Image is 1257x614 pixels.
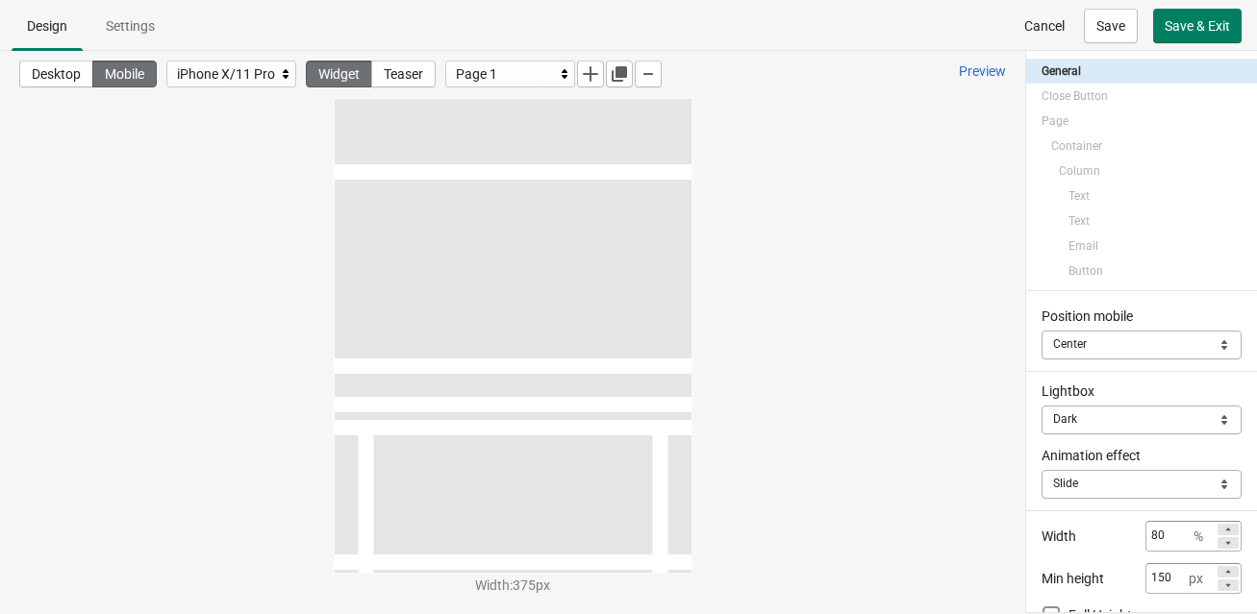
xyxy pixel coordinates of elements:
button: Teaser [371,61,436,87]
div: iPhone X/11 Pro [177,62,276,86]
span: Animation effect [1042,448,1141,463]
span: Preview [959,63,1006,79]
button: Widget [306,61,372,87]
button: Desktop [19,61,93,87]
span: Mobile [105,66,144,82]
a: Preview [951,54,1014,88]
button: Save [1084,9,1138,43]
div: Width : 375 px [335,576,691,595]
span: Desktop [32,66,81,82]
div: % [1194,525,1203,548]
span: Save & Exit [1165,18,1230,34]
span: Design [27,18,67,34]
div: px [1189,567,1203,590]
span: Save [1096,18,1125,34]
span: Settings [106,18,155,34]
span: Lightbox [1042,383,1094,399]
div: Page 1 [456,62,555,86]
button: Cancel [1013,9,1076,43]
span: Cancel [1024,18,1065,34]
span: Position mobile [1042,308,1133,324]
span: Teaser [384,66,423,82]
button: Mobile [92,61,157,87]
iframe: widget [335,99,691,573]
span: Widget [318,66,360,82]
button: Save & Exit [1153,9,1242,43]
input: 150 [1145,565,1185,592]
span: Min height [1042,571,1104,586]
span: Width [1042,528,1076,544]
